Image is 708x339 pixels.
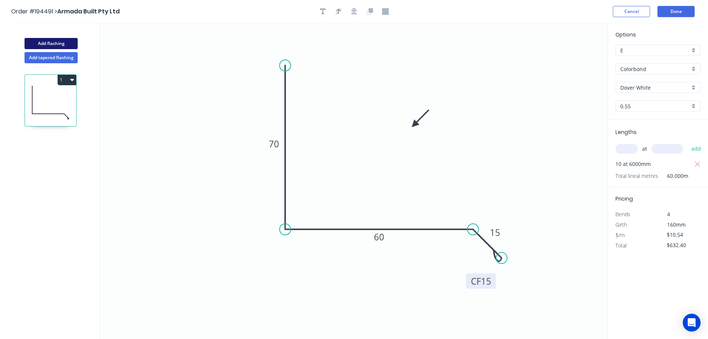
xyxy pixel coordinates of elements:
span: Total [615,242,627,249]
button: 1 [58,75,76,85]
span: Armada Built Pty Ltd [57,7,120,16]
span: 4 [667,211,670,218]
div: Open Intercom Messenger [683,314,701,332]
svg: 0 [100,23,608,339]
tspan: 70 [269,138,279,150]
tspan: 60 [374,231,384,243]
span: at [642,144,647,154]
input: Colour [620,84,690,92]
span: Order #194491 > [11,7,57,16]
button: Done [657,6,695,17]
span: Pricing [615,195,633,202]
span: 60.000m [658,171,688,181]
tspan: CF [471,275,481,287]
button: Cancel [613,6,650,17]
span: Girth [615,221,627,228]
button: add [688,143,705,155]
button: Add flashing [25,38,78,49]
span: 160mm [667,221,686,228]
input: Material [620,65,690,73]
input: Thickness [620,102,690,110]
input: Price level [620,47,690,54]
span: Options [615,31,636,38]
tspan: 15 [490,226,500,239]
span: Bends [615,211,630,218]
button: Add tapered flashing [25,52,78,63]
span: Total lineal metres [615,171,658,181]
span: Lengths [615,128,637,136]
span: 10 at 6000mm [615,159,651,169]
span: $/m [615,231,625,239]
tspan: 15 [481,275,491,287]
